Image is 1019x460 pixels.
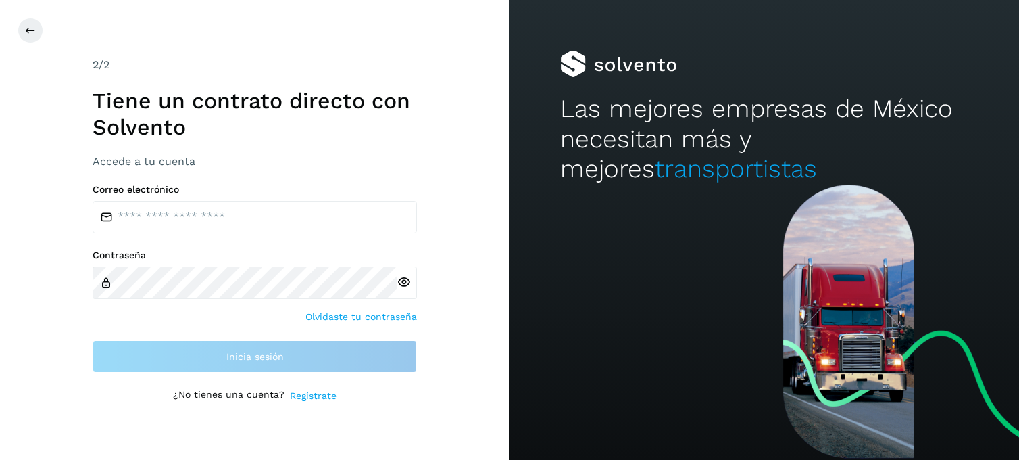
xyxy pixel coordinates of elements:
[226,352,284,361] span: Inicia sesión
[655,154,817,183] span: transportistas
[173,389,284,403] p: ¿No tienes una cuenta?
[305,310,417,324] a: Olvidaste tu contraseña
[93,340,417,373] button: Inicia sesión
[93,184,417,195] label: Correo electrónico
[93,250,417,261] label: Contraseña
[93,57,417,73] div: /2
[93,88,417,140] h1: Tiene un contrato directo con Solvento
[93,155,417,168] h3: Accede a tu cuenta
[93,58,99,71] span: 2
[560,94,968,184] h2: Las mejores empresas de México necesitan más y mejores
[290,389,337,403] a: Regístrate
